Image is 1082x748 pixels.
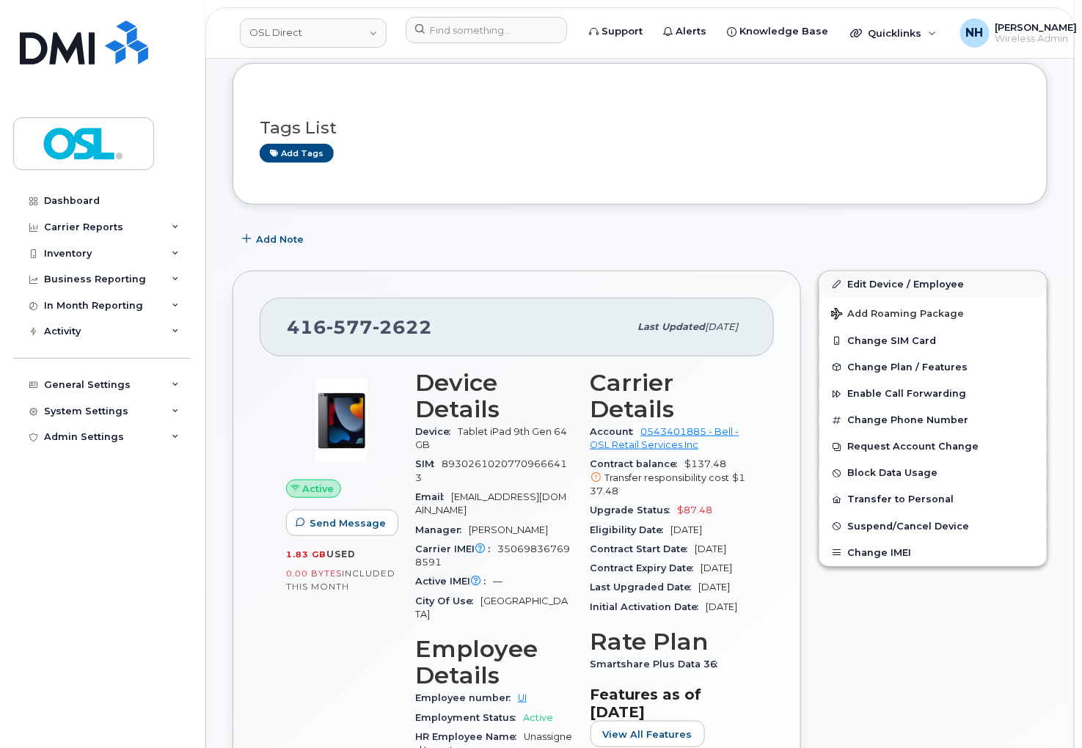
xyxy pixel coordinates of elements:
[415,491,566,516] span: [EMAIL_ADDRESS][DOMAIN_NAME]
[602,24,643,39] span: Support
[260,119,1020,137] h3: Tags List
[699,582,731,593] span: [DATE]
[591,458,685,469] span: Contract balance
[819,298,1047,328] button: Add Roaming Package
[326,549,356,560] span: used
[591,524,671,535] span: Eligibility Date
[373,316,432,338] span: 2622
[260,144,334,162] a: Add tags
[868,27,921,39] span: Quicklinks
[286,549,326,560] span: 1.83 GB
[493,576,502,587] span: —
[287,316,432,338] span: 416
[415,543,497,554] span: Carrier IMEI
[415,370,573,422] h3: Device Details
[415,595,568,620] span: [GEOGRAPHIC_DATA]
[303,482,335,496] span: Active
[840,18,947,48] div: Quicklinks
[579,17,653,46] a: Support
[415,524,469,535] span: Manager
[678,505,713,516] span: $87.48
[676,24,706,39] span: Alerts
[847,521,969,532] span: Suspend/Cancel Device
[819,271,1047,298] a: Edit Device / Employee
[819,513,1047,540] button: Suspend/Cancel Device
[523,712,553,723] span: Active
[966,24,984,42] span: NH
[310,516,386,530] span: Send Message
[706,601,738,612] span: [DATE]
[518,692,527,703] a: UI
[415,458,442,469] span: SIM
[995,33,1078,45] span: Wireless Admin
[415,692,518,703] span: Employee number
[415,731,524,742] span: HR Employee Name
[819,460,1047,486] button: Block Data Usage
[705,321,738,332] span: [DATE]
[469,524,548,535] span: [PERSON_NAME]
[415,491,451,502] span: Email
[605,472,730,483] span: Transfer responsibility cost
[326,316,373,338] span: 577
[591,426,641,437] span: Account
[591,582,699,593] span: Last Upgraded Date
[819,328,1047,354] button: Change SIM Card
[298,377,386,465] img: image20231002-3703462-c5m3jd.jpeg
[591,370,748,422] h3: Carrier Details
[591,543,695,554] span: Contract Start Date
[415,426,567,450] span: Tablet iPad 9th Gen 64GB
[653,17,717,46] a: Alerts
[415,636,573,689] h3: Employee Details
[701,562,733,573] span: [DATE]
[256,232,304,246] span: Add Note
[286,568,395,592] span: included this month
[819,354,1047,381] button: Change Plan / Features
[671,524,703,535] span: [DATE]
[995,21,1078,33] span: [PERSON_NAME]
[831,308,964,322] span: Add Roaming Package
[695,543,727,554] span: [DATE]
[591,659,725,670] span: Smartshare Plus Data 36
[233,227,316,253] button: Add Note
[591,628,748,655] h3: Rate Plan
[591,686,748,721] h3: Features as of [DATE]
[591,458,748,498] span: $137.48
[819,486,1047,513] button: Transfer to Personal
[847,362,968,373] span: Change Plan / Features
[591,562,701,573] span: Contract Expiry Date
[717,17,838,46] a: Knowledge Base
[406,17,567,43] input: Find something...
[415,458,567,483] span: 89302610207709666413
[819,433,1047,460] button: Request Account Change
[415,712,523,723] span: Employment Status
[819,407,1047,433] button: Change Phone Number
[603,727,692,741] span: View All Features
[286,568,342,579] span: 0.00 Bytes
[591,601,706,612] span: Initial Activation Date
[415,576,493,587] span: Active IMEI
[415,595,480,606] span: City Of Use
[591,721,705,747] button: View All Features
[739,24,828,39] span: Knowledge Base
[286,510,398,536] button: Send Message
[819,381,1047,407] button: Enable Call Forwarding
[637,321,705,332] span: Last updated
[240,18,387,48] a: OSL Direct
[415,426,458,437] span: Device
[847,389,966,400] span: Enable Call Forwarding
[591,505,678,516] span: Upgrade Status
[591,426,739,450] a: 0543401885 - Bell - OSL Retail Services Inc
[819,540,1047,566] button: Change IMEI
